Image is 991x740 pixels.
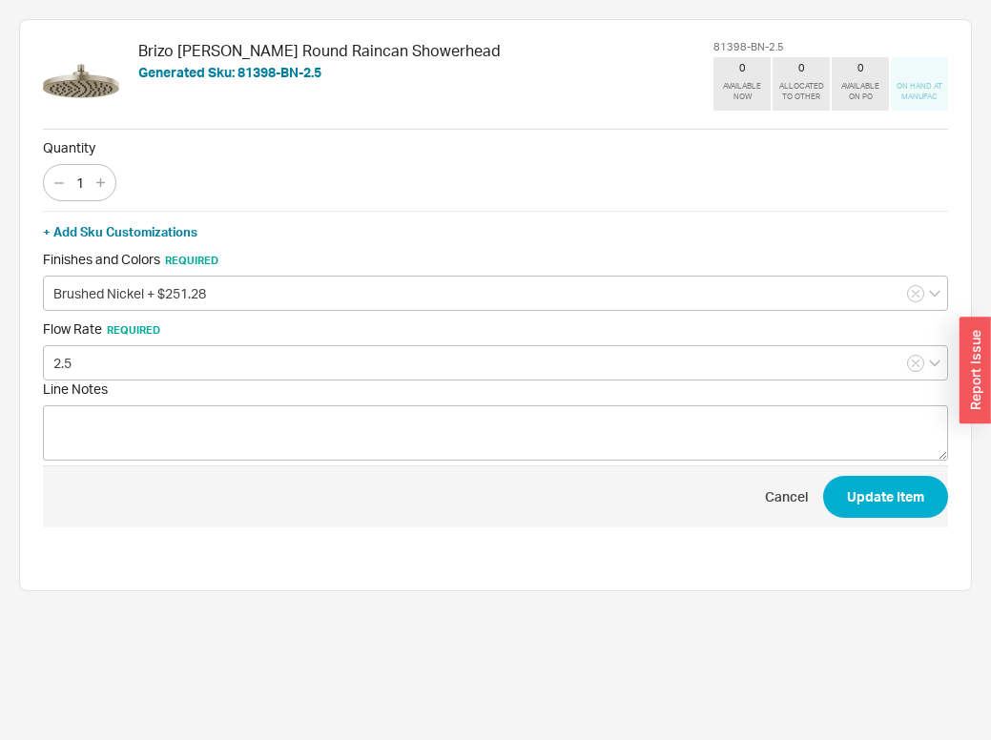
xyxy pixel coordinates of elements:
[107,323,160,337] span: Required
[798,61,805,74] div: 0
[929,360,940,367] svg: open menu
[847,485,924,508] span: Update Item
[895,81,944,102] div: ON HAND AT MANUFAC
[43,276,948,311] input: Select an Option
[43,139,948,156] span: Quantity
[138,66,501,79] h5: Generated Sku: 81398-BN-2.5
[138,43,501,58] h4: Brizo [PERSON_NAME] Round Raincan Showerhead
[823,476,948,518] button: Update Item
[43,251,218,267] span: Finishes and Colors
[717,81,767,102] div: AVAILABLE NOW
[43,380,948,398] span: Line Notes
[43,405,948,461] textarea: Line Notes
[739,61,746,74] div: 0
[857,61,864,74] div: 0
[836,81,885,102] div: AVAILABLE ON PO
[713,43,948,51] div: 81398-BN-2.5
[929,290,940,298] svg: open menu
[43,43,119,119] img: 81398-BN-B1_epfs4u
[43,345,948,380] input: Select an Option
[776,81,826,102] div: ALLOCATED TO OTHER
[43,223,197,240] button: + Add Sku Customizations
[43,320,160,337] span: Flow Rate
[765,487,808,506] span: Cancel
[165,254,218,267] span: Required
